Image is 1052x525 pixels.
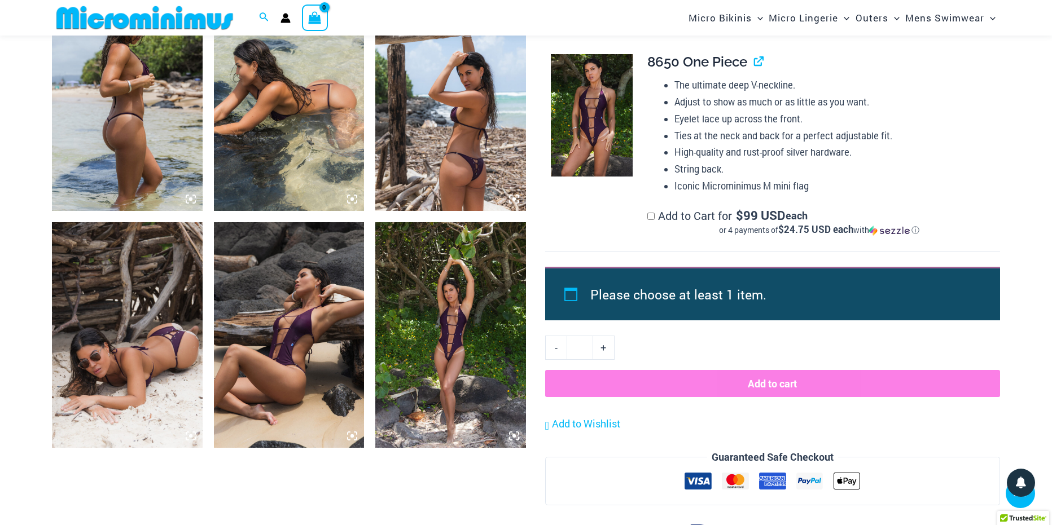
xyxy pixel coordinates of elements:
a: View Shopping Cart, empty [302,5,328,30]
span: $24.75 USD each [778,223,853,236]
input: Product quantity [567,336,593,359]
span: Outers [856,3,888,32]
span: 99 USD [736,210,785,221]
span: Add to Wishlist [552,417,620,430]
input: Add to Cart for$99 USD eachor 4 payments of$24.75 USD eachwithSezzle Click to learn more about Se... [647,213,655,220]
li: High-quality and rust-proof silver hardware. [674,144,990,161]
nav: Site Navigation [684,2,1000,34]
li: The ultimate deep V-neckline. [674,77,990,94]
span: $ [736,207,743,223]
span: Micro Lingerie [769,3,838,32]
li: String back. [674,161,990,178]
li: Ties at the neck and back for a perfect adjustable fit. [674,127,990,144]
span: Menu Toggle [838,3,849,32]
span: Menu Toggle [752,3,763,32]
button: Add to cart [545,370,1000,397]
span: Menu Toggle [888,3,900,32]
span: each [786,210,808,221]
a: OutersMenu ToggleMenu Toggle [853,3,902,32]
span: 8650 One Piece [647,54,747,70]
div: or 4 payments of$24.75 USD eachwithSezzle Click to learn more about Sezzle [647,224,991,236]
legend: Guaranteed Safe Checkout [707,449,838,466]
a: Micro LingerieMenu ToggleMenu Toggle [766,3,852,32]
a: Account icon link [280,13,291,23]
a: Search icon link [259,11,269,25]
label: Add to Cart for [647,208,991,236]
img: Sezzle [869,226,910,236]
span: Micro Bikinis [689,3,752,32]
li: Adjust to show as much or as little as you want. [674,94,990,111]
span: Mens Swimwear [905,3,984,32]
li: Iconic Microminimus M mini flag [674,178,990,195]
img: Link Plum 8650 One Piece [551,54,633,177]
img: Link Plum 8650 One Piece [214,222,365,448]
a: + [593,336,615,359]
img: Link Plum 8650 One Piece [375,222,526,448]
li: Eyelet lace up across the front. [674,111,990,127]
div: or 4 payments of with [647,224,991,236]
img: Link Plum 3070 Tri Top 2031 Cheeky [52,222,203,448]
img: MM SHOP LOGO FLAT [52,5,238,30]
a: Add to Wishlist [545,416,620,433]
span: Menu Toggle [984,3,996,32]
a: Mens SwimwearMenu ToggleMenu Toggle [902,3,998,32]
a: Micro BikinisMenu ToggleMenu Toggle [686,3,766,32]
li: Please choose at least 1 item. [590,281,974,307]
a: - [545,336,567,359]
